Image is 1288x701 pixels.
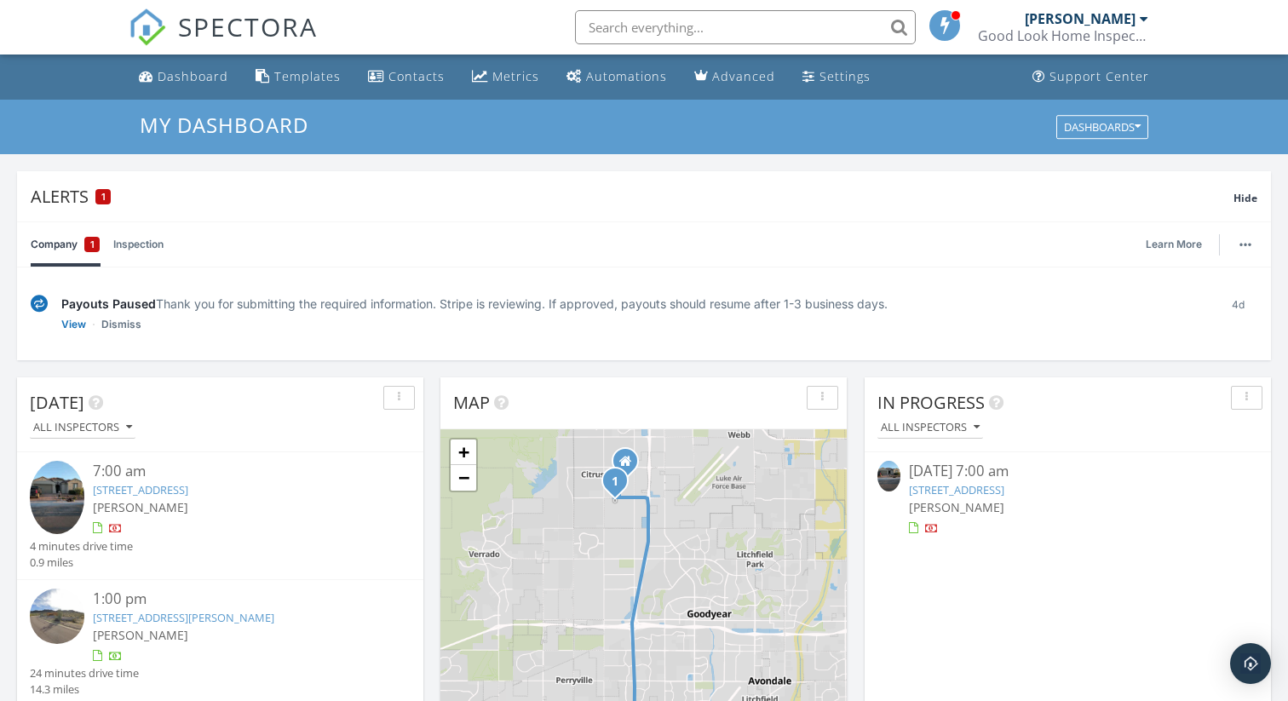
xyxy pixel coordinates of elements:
[33,422,132,434] div: All Inspectors
[93,589,378,610] div: 1:00 pm
[30,589,411,698] a: 1:00 pm [STREET_ADDRESS][PERSON_NAME] [PERSON_NAME] 24 minutes drive time 14.3 miles
[361,61,451,93] a: Contacts
[61,316,86,333] a: View
[30,681,139,698] div: 14.3 miles
[819,68,871,84] div: Settings
[93,482,188,497] a: [STREET_ADDRESS]
[129,9,166,46] img: The Best Home Inspection Software - Spectora
[612,476,618,488] i: 1
[30,391,84,414] span: [DATE]
[101,191,106,203] span: 1
[881,422,980,434] div: All Inspectors
[909,482,1004,497] a: [STREET_ADDRESS]
[796,61,877,93] a: Settings
[1056,115,1148,139] button: Dashboards
[909,499,1004,515] span: [PERSON_NAME]
[615,480,625,491] div: 17560 W Rancho Dr, Litchfield Park, AZ 85340
[978,27,1148,44] div: Good Look Home Inspection LLC
[129,23,318,59] a: SPECTORA
[388,68,445,84] div: Contacts
[90,236,95,253] span: 1
[140,111,308,139] span: My Dashboard
[61,295,1205,313] div: Thank you for submitting the required information. Stripe is reviewing. If approved, payouts shou...
[249,61,348,93] a: Templates
[1064,121,1141,133] div: Dashboards
[178,9,318,44] span: SPECTORA
[274,68,341,84] div: Templates
[30,538,133,554] div: 4 minutes drive time
[453,391,490,414] span: Map
[586,68,667,84] div: Automations
[101,316,141,333] a: Dismiss
[61,296,156,311] span: Payouts Paused
[877,461,900,491] img: 8936924%2Fcover_photos%2FMKD2e0Jjeh2binDTkU5U%2Fsmall.jpg
[575,10,916,44] input: Search everything...
[93,499,188,515] span: [PERSON_NAME]
[30,461,411,571] a: 7:00 am [STREET_ADDRESS] [PERSON_NAME] 4 minutes drive time 0.9 miles
[712,68,775,84] div: Advanced
[1049,68,1149,84] div: Support Center
[1026,61,1156,93] a: Support Center
[465,61,546,93] a: Metrics
[451,465,476,491] a: Zoom out
[30,554,133,571] div: 0.9 miles
[625,461,635,471] div: 6520 N 173 Dr, Waddell AZ 85355
[113,222,164,267] a: Inspection
[687,61,782,93] a: Advanced
[909,461,1227,482] div: [DATE] 7:00 am
[30,665,139,681] div: 24 minutes drive time
[1233,191,1257,205] span: Hide
[31,222,100,267] a: Company
[30,589,84,643] img: streetview
[31,295,48,313] img: under-review-2fe708636b114a7f4b8d.svg
[30,461,84,534] img: 8936924%2Fcover_photos%2FMKD2e0Jjeh2binDTkU5U%2Fsmall.jpg
[132,61,235,93] a: Dashboard
[30,417,135,440] button: All Inspectors
[492,68,539,84] div: Metrics
[158,68,228,84] div: Dashboard
[31,185,1233,208] div: Alerts
[1230,643,1271,684] div: Open Intercom Messenger
[877,391,985,414] span: In Progress
[451,440,476,465] a: Zoom in
[877,461,1258,537] a: [DATE] 7:00 am [STREET_ADDRESS] [PERSON_NAME]
[93,461,378,482] div: 7:00 am
[1146,236,1212,253] a: Learn More
[1239,243,1251,246] img: ellipsis-632cfdd7c38ec3a7d453.svg
[93,627,188,643] span: [PERSON_NAME]
[560,61,674,93] a: Automations (Basic)
[93,610,274,625] a: [STREET_ADDRESS][PERSON_NAME]
[1025,10,1136,27] div: [PERSON_NAME]
[877,417,983,440] button: All Inspectors
[1219,295,1257,333] div: 4d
